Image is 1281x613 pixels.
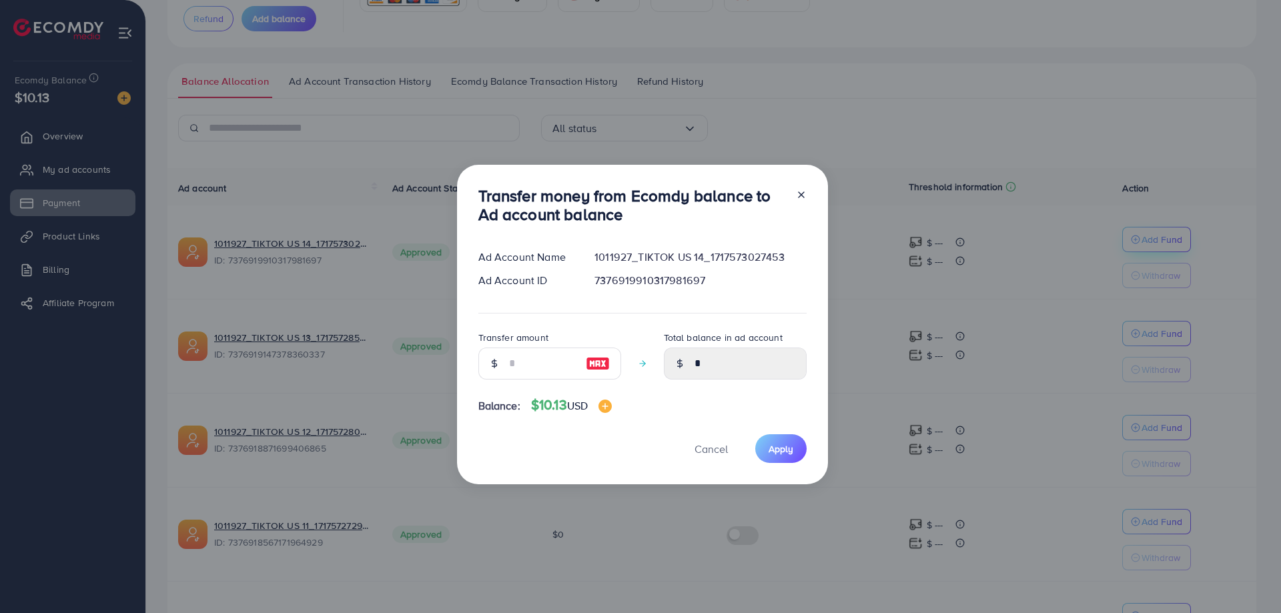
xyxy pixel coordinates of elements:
button: Cancel [678,434,745,463]
h4: $10.13 [531,397,612,414]
img: image [598,400,612,413]
button: Apply [755,434,807,463]
span: Balance: [478,398,520,414]
div: 1011927_TIKTOK US 14_1717573027453 [584,249,817,265]
div: Ad Account Name [468,249,584,265]
img: image [586,356,610,372]
div: Ad Account ID [468,273,584,288]
span: USD [567,398,588,413]
iframe: Chat [1224,553,1271,603]
span: Cancel [695,442,728,456]
div: 7376919910317981697 [584,273,817,288]
label: Total balance in ad account [664,331,783,344]
h3: Transfer money from Ecomdy balance to Ad account balance [478,186,785,225]
label: Transfer amount [478,331,548,344]
span: Apply [769,442,793,456]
